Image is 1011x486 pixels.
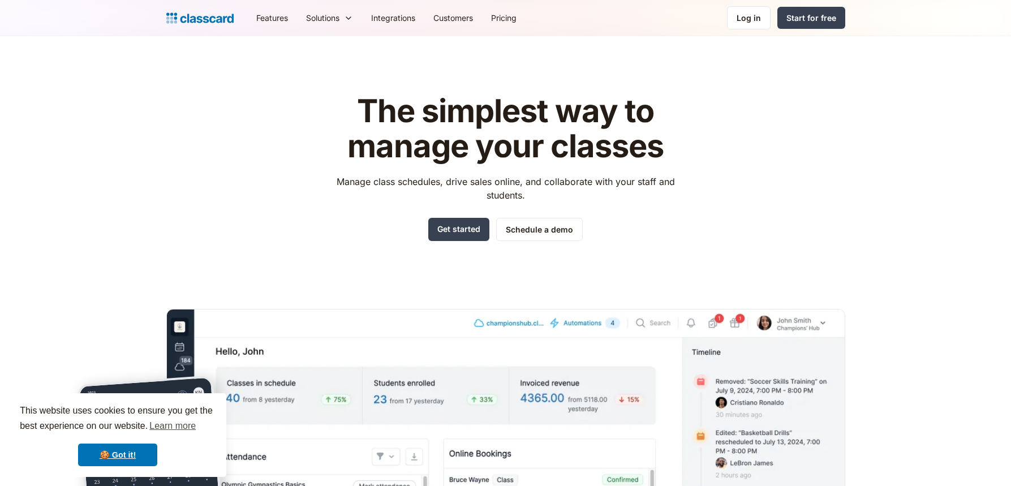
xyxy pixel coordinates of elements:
[166,10,234,26] a: home
[727,6,771,29] a: Log in
[148,418,197,435] a: learn more about cookies
[428,218,489,241] a: Get started
[362,5,424,31] a: Integrations
[786,12,836,24] div: Start for free
[326,94,685,164] h1: The simplest way to manage your classes
[737,12,761,24] div: Log in
[297,5,362,31] div: Solutions
[777,7,845,29] a: Start for free
[424,5,482,31] a: Customers
[9,393,226,477] div: cookieconsent
[482,5,526,31] a: Pricing
[20,404,216,435] span: This website uses cookies to ensure you get the best experience on our website.
[326,175,685,202] p: Manage class schedules, drive sales online, and collaborate with your staff and students.
[306,12,339,24] div: Solutions
[496,218,583,241] a: Schedule a demo
[247,5,297,31] a: Features
[78,444,157,466] a: dismiss cookie message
